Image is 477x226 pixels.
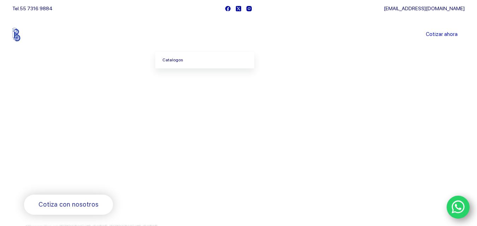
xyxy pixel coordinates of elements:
[24,176,163,185] span: Rodamientos y refacciones industriales
[225,6,231,11] a: Facebook
[246,6,252,11] a: Instagram
[447,196,470,219] a: WhatsApp
[155,52,254,68] a: Catalogos
[155,17,322,52] nav: Menu Principal
[24,105,114,114] span: Bienvenido a Balerytodo®
[384,6,465,11] a: [EMAIL_ADDRESS][DOMAIN_NAME]
[24,195,113,215] a: Cotiza con nosotros
[236,6,241,11] a: X (Twitter)
[419,28,465,42] a: Cotizar ahora
[12,28,56,41] img: Balerytodo
[12,6,53,11] span: Tel.
[38,200,99,210] span: Cotiza con nosotros
[24,120,227,169] span: Somos los doctores de la industria
[20,6,53,11] a: 55 7316 9884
